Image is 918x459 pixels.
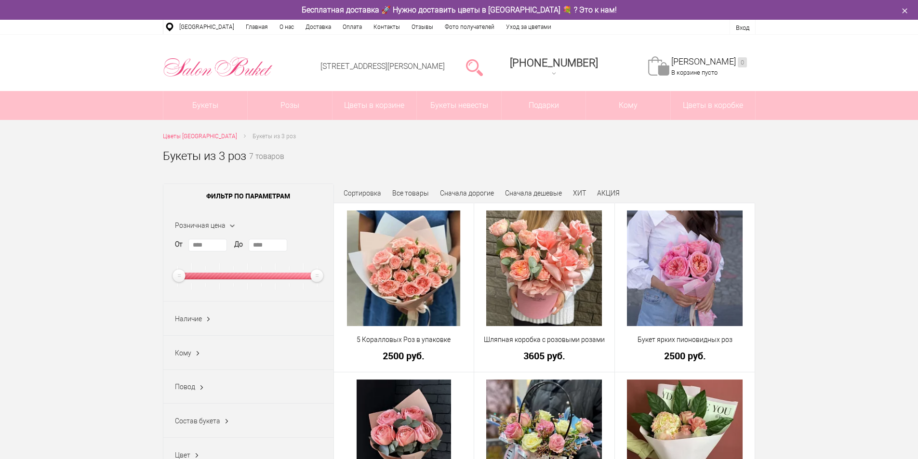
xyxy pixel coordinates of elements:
[156,5,763,15] div: Бесплатная доставка 🚀 Нужно доставить цветы в [GEOGRAPHIC_DATA] 💐 ? Это к нам!
[175,383,195,391] span: Повод
[480,335,608,345] a: Шляпная коробка с розовыми розами
[340,351,468,361] a: 2500 руб.
[738,57,747,67] ins: 0
[502,91,586,120] a: Подарки
[500,20,557,34] a: Уход за цветами
[300,20,337,34] a: Доставка
[480,351,608,361] a: 3605 руб.
[392,189,429,197] a: Все товары
[440,189,494,197] a: Сначала дорогие
[175,239,183,249] label: От
[504,53,604,81] a: [PHONE_NUMBER]
[337,20,368,34] a: Оплата
[163,184,333,208] span: Фильтр по параметрам
[671,69,718,76] span: В корзине пусто
[234,239,243,249] label: До
[274,20,300,34] a: О нас
[248,91,332,120] a: Розы
[347,210,460,326] img: 5 Коралловых Роз в упаковке
[627,210,743,326] img: Букет ярких пионовидных роз
[333,91,417,120] a: Цветы в корзине
[671,56,747,67] a: [PERSON_NAME]
[175,315,202,323] span: Наличие
[249,153,284,176] small: 7 товаров
[510,57,598,69] span: [PHONE_NUMBER]
[163,54,273,79] img: Цветы Нижний Новгород
[597,189,620,197] a: АКЦИЯ
[340,335,468,345] a: 5 Коралловых Роз в упаковке
[439,20,500,34] a: Фото получателей
[368,20,406,34] a: Контакты
[486,210,602,326] img: Шляпная коробка с розовыми розами
[586,91,670,120] span: Кому
[240,20,274,34] a: Главная
[621,335,749,345] a: Букет ярких пионовидных роз
[163,91,248,120] a: Букеты
[175,417,220,425] span: Состав букета
[163,133,237,140] span: Цветы [GEOGRAPHIC_DATA]
[736,24,749,31] a: Вход
[671,91,755,120] a: Цветы в коробке
[621,351,749,361] a: 2500 руб.
[163,147,246,165] h1: Букеты из 3 роз
[344,189,381,197] span: Сортировка
[573,189,586,197] a: ХИТ
[175,222,226,229] span: Розничная цена
[253,133,296,140] span: Букеты из 3 роз
[417,91,501,120] a: Букеты невесты
[163,131,237,142] a: Цветы [GEOGRAPHIC_DATA]
[173,20,240,34] a: [GEOGRAPHIC_DATA]
[175,451,190,459] span: Цвет
[320,62,445,71] a: [STREET_ADDRESS][PERSON_NAME]
[505,189,562,197] a: Сначала дешевые
[175,349,191,357] span: Кому
[406,20,439,34] a: Отзывы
